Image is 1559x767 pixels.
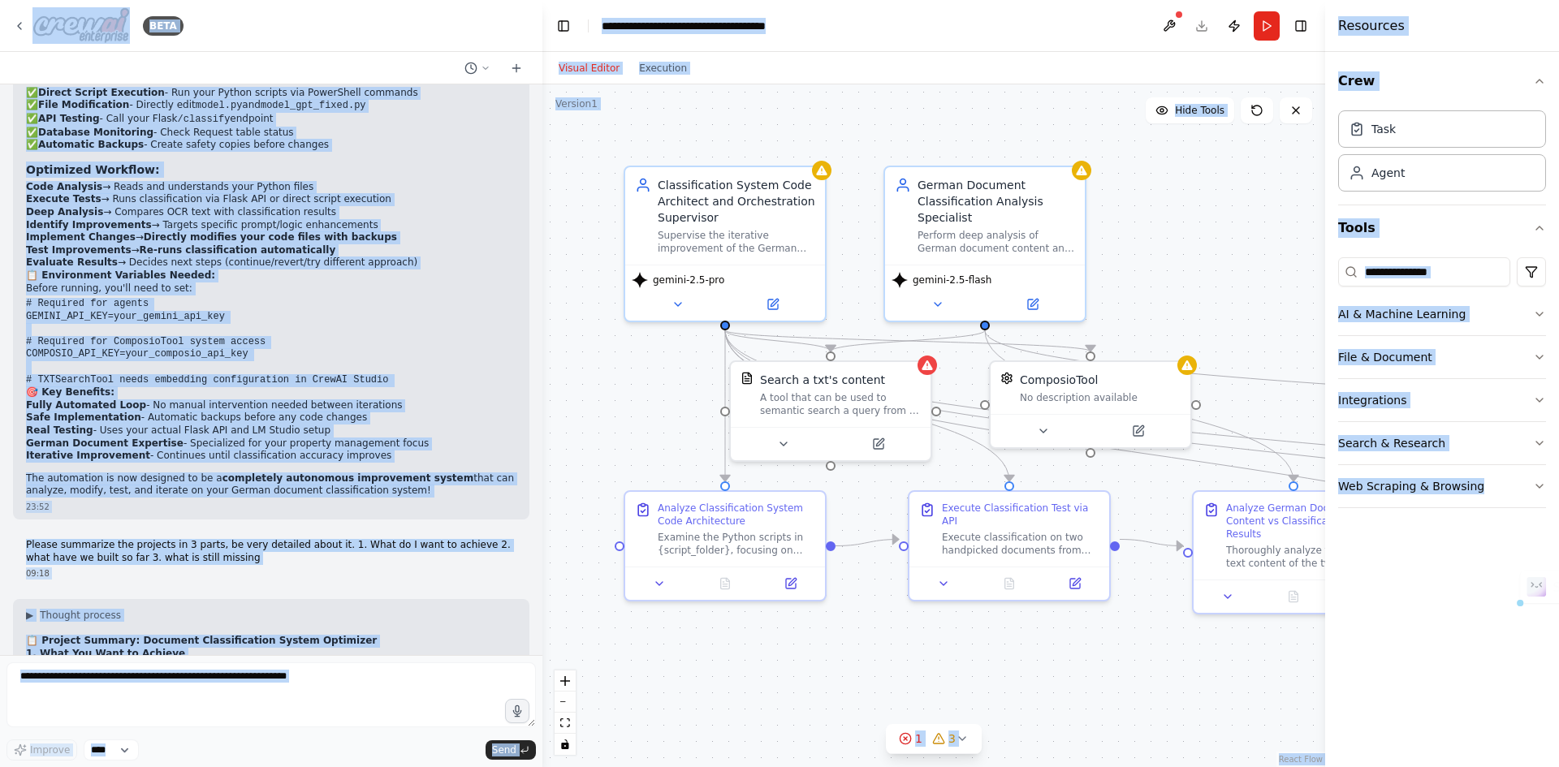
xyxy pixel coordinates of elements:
button: Integrations [1338,379,1546,421]
strong: Re-runs classification automatically [140,244,336,256]
li: → Reads and understands your Python files [26,181,516,194]
strong: Safe Implementation [26,412,141,423]
div: No description available [1020,391,1181,404]
div: German Document Classification Analysis Specialist [918,177,1075,226]
div: Perform deep analysis of German document content and LLM classification results, evaluating accur... [918,229,1075,255]
div: Analyze German Document Content vs Classification Results [1226,502,1384,541]
div: German Document Classification Analysis SpecialistPerform deep analysis of German document conten... [883,166,1086,322]
div: ComposioToolComposioToolNo description available [989,360,1192,449]
strong: completely autonomous improvement system [222,472,474,484]
button: Hide left sidebar [552,15,575,37]
span: Send [492,743,516,756]
strong: 🎯 Key Benefits: [26,386,114,398]
code: model.py [196,100,243,111]
div: Crew [1338,104,1546,205]
li: - Uses your actual Flask API and LM Studio setup [26,424,516,437]
g: Edge from 445f7a8c-1640-4b54-979b-cbe9b36808fe to ed22f930-9166-4009-b69f-45a7398832c2 [717,330,1017,481]
div: Classification System Code Architect and Orchestration Supervisor [658,177,815,226]
strong: Test Improvements [26,244,132,256]
button: Open in side panel [1092,421,1184,441]
div: Execute classification on two handpicked documents from {document_folder} by calling the Flask AP... [942,531,1099,557]
li: → Runs classification via Flask API or direct script execution [26,193,516,206]
button: Click to speak your automation idea [505,699,529,723]
h4: Resources [1338,16,1405,36]
div: React Flow controls [555,670,576,755]
div: Analyze Classification System Code ArchitectureExamine the Python scripts in {script_folder}, foc... [624,490,827,601]
p: The automation is now designed to be a that can analyze, modify, test, and iterate on your German... [26,472,516,498]
strong: Iterative Improvement [26,450,150,461]
g: Edge from 73f95f7c-2e24-442b-a513-425688981805 to ed22f930-9166-4009-b69f-45a7398832c2 [836,532,899,554]
button: Search & Research [1338,422,1546,464]
strong: 1. What You Want to Achieve [26,648,185,659]
button: Send [486,740,536,760]
button: Execution [629,58,697,78]
div: Task [1371,121,1396,137]
span: 1 [915,730,922,747]
strong: Execute Tests [26,193,101,205]
p: Before running, you'll need to set: [26,282,516,295]
div: Search a txt's content [760,372,885,388]
button: Open in side panel [1047,574,1103,593]
div: Analyze German Document Content vs Classification ResultsThoroughly analyze the OCR text content ... [1192,490,1395,614]
button: Improve [6,739,77,761]
button: Start a new chat [503,58,529,78]
div: A tool that can be used to semantic search a query from a txt's content. [760,391,921,417]
div: ComposioTool [1020,372,1098,388]
img: ComposioTool [1000,372,1013,385]
button: Switch to previous chat [458,58,497,78]
li: - Continues until classification accuracy improves [26,450,516,463]
strong: File Modification [38,99,129,110]
span: Hide Tools [1175,104,1224,117]
g: Edge from 445f7a8c-1640-4b54-979b-cbe9b36808fe to 73f95f7c-2e24-442b-a513-425688981805 [717,330,733,481]
button: toggle interactivity [555,734,576,755]
strong: Evaluate Results [26,256,118,268]
strong: 📋 Project Summary: Document Classification System Optimizer [26,635,377,646]
li: → [26,231,516,244]
button: No output available [691,574,760,593]
div: Version 1 [555,97,598,110]
div: Execute Classification Test via APIExecute classification on two handpicked documents from {docum... [908,490,1111,601]
li: → Compares OCR text with classification results [26,206,516,219]
li: - No manual intervention needed between iterations [26,399,516,412]
strong: Fully Automated Loop [26,399,146,411]
code: # Required for agents GEMINI_API_KEY=your_gemini_api_key # Required for ComposioTool system acces... [26,298,388,386]
button: No output available [1259,587,1328,606]
div: Agent [1371,165,1405,181]
button: zoom in [555,670,576,692]
strong: Identify Improvements [26,219,152,231]
code: model_gpt_fixed.py [261,100,366,111]
button: Tools [1338,205,1546,251]
p: ✅ - Run your Python scripts via PowerShell commands ✅ - Directly edit and ✅ - Call your Flask end... [26,87,516,152]
button: Web Scraping & Browsing [1338,465,1546,507]
button: Crew [1338,58,1546,104]
button: Open in side panel [762,574,818,593]
span: gemini-2.5-pro [653,274,724,287]
nav: breadcrumb [602,18,784,34]
div: 23:52 [26,501,516,513]
button: AI & Machine Learning [1338,293,1546,335]
strong: Real Testing [26,424,93,436]
button: Open in side panel [832,434,924,454]
img: Logo [32,7,130,44]
p: Please summarize the projects in 3 parts, be very detailed about it. 1. What do I want to achieve... [26,539,516,564]
strong: Implement Changes [26,231,136,243]
button: ▶Thought process [26,609,121,622]
g: Edge from ed22f930-9166-4009-b69f-45a7398832c2 to 4f6cb8f0-9a5b-42a3-801f-a3ceeda562a3 [1120,532,1183,554]
strong: Direct Script Execution [38,87,165,98]
strong: German Document Expertise [26,437,184,449]
button: Hide Tools [1146,97,1234,123]
g: Edge from 09169c28-1901-4842-b712-d2cd75ceae98 to de85b4a1-4e2e-490c-8a1d-133a576e4b2d [823,330,993,351]
button: 13 [886,724,982,754]
span: gemini-2.5-flash [913,274,991,287]
div: Classification System Code Architect and Orchestration SupervisorSupervise the iterative improvem... [624,166,827,322]
button: Open in side panel [987,295,1078,314]
g: Edge from 445f7a8c-1640-4b54-979b-cbe9b36808fe to b133db60-d73b-45cf-863e-c13c47aa06e2 [717,330,1099,351]
div: TXTSearchToolSearch a txt's contentA tool that can be used to semantic search a query from a txt'... [729,360,932,462]
li: - Specialized for your property management focus [26,437,516,450]
button: Visual Editor [549,58,629,78]
span: 3 [948,730,956,747]
li: → Targets specific prompt/logic enhancements [26,219,516,232]
strong: Directly modifies your code files with backups [144,231,397,243]
li: → Decides next steps (continue/revert/try different approach) [26,256,516,269]
div: Tools [1338,251,1546,521]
